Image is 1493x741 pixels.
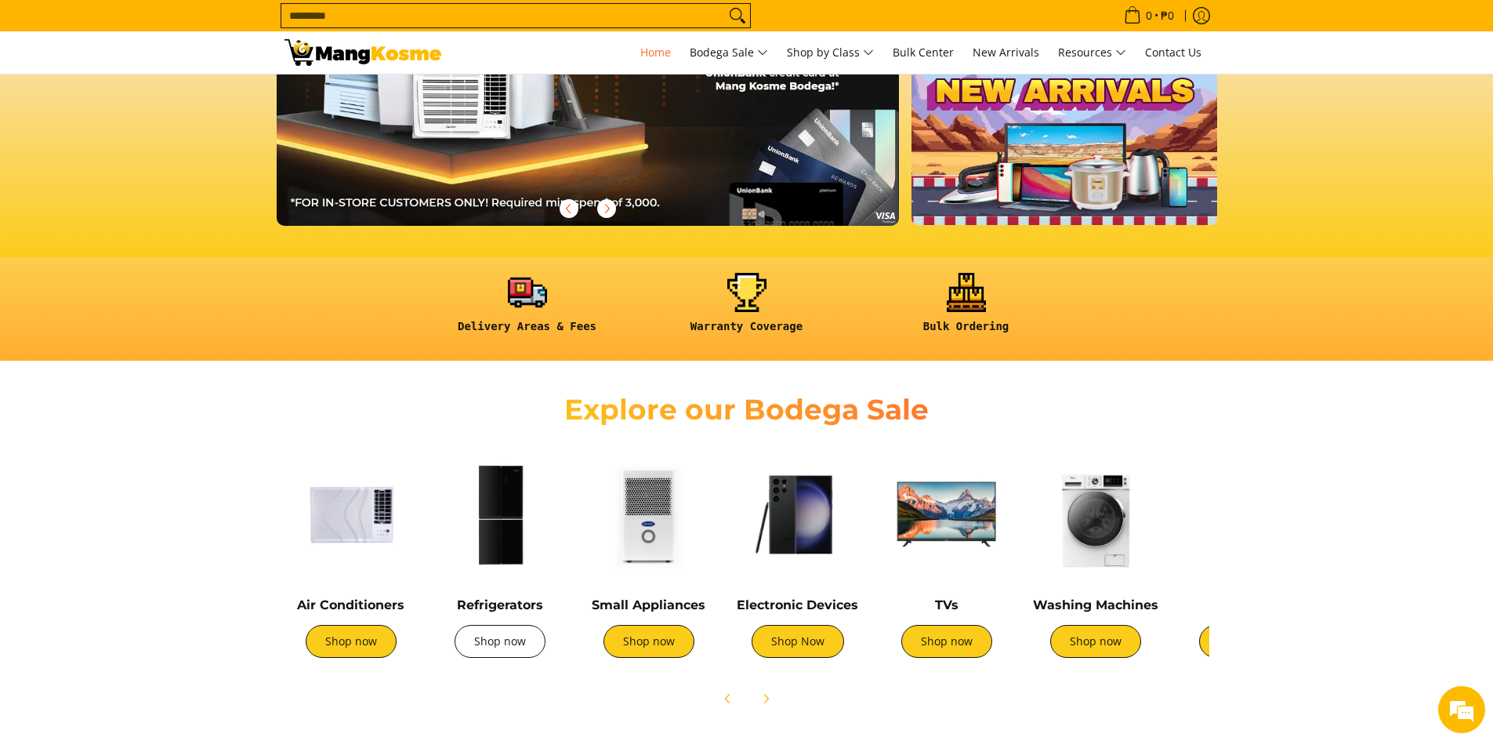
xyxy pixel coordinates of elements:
a: Bodega Sale [682,31,776,74]
button: Next [748,681,783,716]
a: Bulk Center [885,31,962,74]
span: Bodega Sale [690,43,768,63]
textarea: Type your message and hit 'Enter' [8,428,299,483]
a: <h6><strong>Warranty Coverage</strong></h6> [645,273,849,346]
a: Shop now [901,625,992,658]
a: <h6><strong>Bulk Ordering</strong></h6> [864,273,1068,346]
span: Bulk Center [893,45,954,60]
span: • [1119,7,1179,24]
img: Refrigerators [433,448,567,581]
a: Shop by Class [779,31,882,74]
span: ₱0 [1158,10,1176,21]
button: Previous [711,681,745,716]
span: 0 [1143,10,1154,21]
img: Washing Machines [1029,448,1162,581]
a: Washing Machines [1033,598,1158,612]
a: Contact Us [1137,31,1209,74]
img: TVs [880,448,1013,581]
div: Minimize live chat window [257,8,295,45]
a: Air Conditioners [297,598,404,612]
a: New Arrivals [965,31,1047,74]
a: Refrigerators [457,598,543,612]
span: We're online! [91,198,216,356]
img: Electronic Devices [731,448,864,581]
span: Home [640,45,671,60]
a: Shop now [306,625,397,658]
img: Cookers [1178,448,1311,581]
span: Shop by Class [787,43,874,63]
a: Shop now [1050,625,1141,658]
div: Chat with us now [82,88,263,108]
a: Shop now [603,625,694,658]
a: TVs [935,598,958,612]
img: Air Conditioners [284,448,418,581]
img: Small Appliances [582,448,716,581]
span: Resources [1058,43,1126,63]
a: Shop now [1199,625,1290,658]
a: <h6><strong>Delivery Areas & Fees</strong></h6> [426,273,629,346]
button: Previous [552,191,586,226]
a: Shop Now [752,625,844,658]
span: New Arrivals [973,45,1039,60]
span: Contact Us [1145,45,1201,60]
button: Next [589,191,624,226]
button: Search [725,4,750,27]
h2: Explore our Bodega Sale [520,392,974,427]
a: Home [632,31,679,74]
a: Small Appliances [592,598,705,612]
img: Mang Kosme: Your Home Appliances Warehouse Sale Partner! [284,39,441,66]
a: Electronic Devices [737,598,858,612]
nav: Main Menu [457,31,1209,74]
a: Shop now [455,625,545,658]
a: Resources [1050,31,1134,74]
